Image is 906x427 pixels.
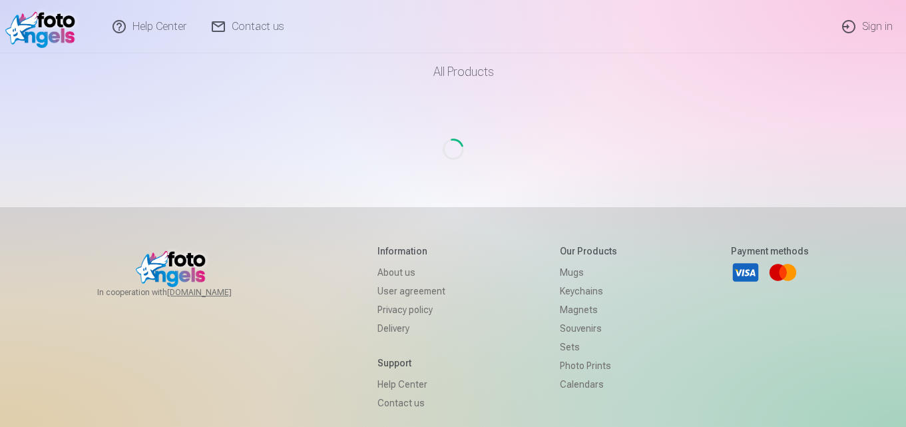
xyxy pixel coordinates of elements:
[377,375,445,394] a: Help Center
[560,338,617,356] a: Sets
[377,282,445,300] a: User agreement
[5,5,82,48] img: /v1
[377,300,445,319] a: Privacy policy
[167,287,264,298] a: [DOMAIN_NAME]
[396,53,510,91] a: All products
[560,282,617,300] a: Keychains
[731,244,809,258] h5: Payment methods
[560,356,617,375] a: Photo prints
[560,300,617,319] a: Magnets
[768,258,797,287] a: Mastercard
[560,375,617,394] a: Calendars
[377,244,445,258] h5: Information
[560,263,617,282] a: Mugs
[377,319,445,338] a: Delivery
[377,356,445,370] h5: Support
[97,287,264,298] span: In cooperation with
[731,258,760,287] a: Visa
[377,394,445,412] a: Contact us
[560,319,617,338] a: Souvenirs
[377,263,445,282] a: About us
[560,244,617,258] h5: Our products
